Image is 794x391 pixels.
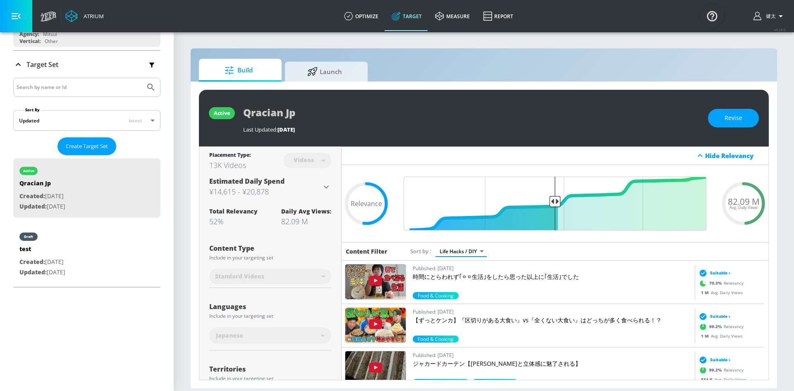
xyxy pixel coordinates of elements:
div: drafttestCreated:[DATE]Updated:[DATE] [13,224,160,283]
div: Relevancy [697,277,744,289]
img: 4DNoOm4vIVk [345,351,406,386]
div: Target Set [13,78,160,287]
div: Avg. Daily Views [697,333,743,339]
div: Relevancy [697,320,744,333]
div: 13K Videos [209,160,251,170]
div: Daily Avg Views: [281,207,331,215]
span: [DATE] [277,126,295,133]
div: Languages [209,303,331,310]
button: Open Resource Center [701,4,724,27]
div: Other [45,38,58,45]
nav: list of Target Set [13,155,160,287]
h3: ¥14,615 - ¥20,878 [209,186,321,197]
span: Updated: [19,202,47,210]
div: Include in your targeting set [209,314,331,319]
button: Revise [708,109,759,127]
div: 99.2% [413,379,469,386]
span: Avg. Daily Views [729,206,758,210]
a: Published: [DATE]時間にとらわれず｢⚪︎⚪︎生活｣をしたら思った以上に｢生活｣でした [413,264,691,292]
span: v 4.28.0 [774,27,786,32]
span: Home Improvement [413,379,469,386]
div: Atrium [80,12,104,20]
div: Avg. Daily Views [697,289,743,295]
div: Life Hacks / DIY [435,246,487,257]
a: Report [476,1,520,31]
span: Created: [19,192,45,200]
span: Revise [725,113,742,123]
span: Japanese [216,331,243,340]
span: Launch [293,62,356,82]
a: Published: [DATE]【ずっとケンカ】『区切りがある大食い』vs『全くない大食い』はどっちが多く食べられる！？ [413,307,691,336]
a: Target [385,1,428,31]
div: Include in your targeting set [209,255,331,260]
span: Build [207,60,270,80]
button: Create Target Set [57,137,116,155]
div: test [19,245,65,257]
div: 70.3% [472,379,518,386]
a: measure [428,1,476,31]
a: Atrium [65,10,104,22]
p: Published: [DATE] [413,307,691,316]
div: Updated [19,117,39,124]
span: Relevance [351,200,382,207]
p: Published: [DATE] [413,264,691,273]
span: login as: kenta.kurishima@mbk-digital.co.jp [763,13,776,20]
span: Estimated Daily Spend [209,177,285,186]
p: [DATE] [19,201,65,212]
div: Target Set [13,51,160,78]
span: Life Hacks / DIY [472,379,518,386]
span: 99.2 % [709,367,724,373]
div: Relevancy [697,364,744,376]
span: Sort by [410,247,431,255]
p: [DATE] [19,267,65,278]
div: active [214,110,230,117]
span: Suitable › [710,270,730,276]
p: Target Set [26,60,58,69]
p: Published: [DATE] [413,351,691,360]
div: Placement Type: [209,151,251,160]
div: Mitsui [43,31,57,38]
button: 健太 [753,11,786,21]
span: Suitable › [710,357,730,363]
img: SWG-RF1RIVo [345,308,406,343]
div: Total Relevancy [209,207,258,215]
div: Hide Relevancy [342,146,768,165]
span: Created: [19,258,45,266]
h6: Content Filter [346,247,387,255]
span: 99.2 % [709,324,724,330]
div: Suitable › [697,312,730,320]
p: 【ずっとケンカ】『区切りがある大食い』vs『全くない大食い』はどっちが多く食べられる！？ [413,316,691,324]
div: Content Type [209,245,331,252]
span: 1 M [701,333,711,338]
input: Final Threshold [399,177,710,230]
div: 99.2% [413,336,459,343]
span: Create Target Set [66,142,108,151]
div: 82.09 M [281,216,331,226]
div: 70.3% [413,292,459,299]
span: Food & Cooking [413,292,459,299]
span: Suitable › [710,313,730,319]
p: 時間にとらわれず｢⚪︎⚪︎生活｣をしたら思った以上に｢生活｣でした [413,273,691,281]
span: 1 M [701,289,711,295]
a: Published: [DATE]ジャカードカーテン【[PERSON_NAME]と立体感に魅了される】 [413,351,691,379]
span: 534 K [701,376,715,382]
div: activeQracian JpCreated:[DATE]Updated:[DATE] [13,158,160,218]
div: draft [24,235,33,239]
div: Last Updated: [243,126,700,133]
div: Qracian Jp [19,179,65,191]
p: [DATE] [19,191,65,201]
p: ジャカードカーテン【[PERSON_NAME]と立体感に魅了される】 [413,360,691,368]
div: Videos [289,156,318,163]
div: Estimated Daily Spend¥14,615 - ¥20,878 [209,177,331,197]
div: Hide Relevancy [705,151,764,160]
div: Avg. Daily Views [697,376,746,382]
span: latest [129,117,142,124]
a: optimize [337,1,385,31]
div: Suitable › [697,269,730,277]
img: bKWNpmSurnM [345,264,406,299]
div: Vertical: [19,38,41,45]
p: [DATE] [19,257,65,267]
div: Agency: [19,31,39,38]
